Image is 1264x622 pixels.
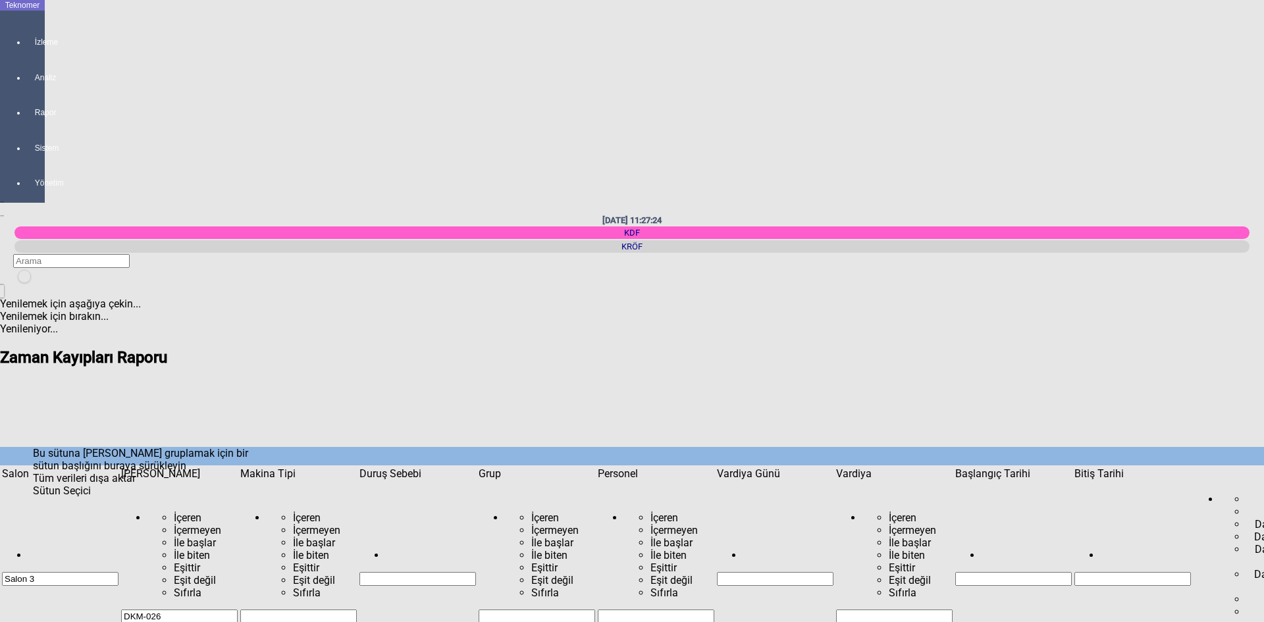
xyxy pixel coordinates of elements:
[531,586,559,599] span: Sıfırla
[174,586,201,599] span: Sıfırla
[531,524,579,536] span: İçermeyen
[33,484,1231,497] div: Sütun Seçici
[35,178,36,188] span: Yönetim
[174,536,238,549] div: Search box
[889,574,953,586] div: Search box
[13,254,130,268] input: Arama
[35,143,36,153] span: Sistem
[955,572,1072,586] input: Filtre hücresi
[889,549,925,561] span: İle biten
[889,549,953,561] div: Search box
[889,524,936,536] span: İçermeyen
[531,574,595,586] div: Search box
[889,536,931,549] span: İle başlar
[650,574,714,586] div: Search box
[531,536,573,549] span: İle başlar
[624,511,714,599] div: Search box
[174,561,238,574] div: Search box
[650,511,678,524] span: İçeren
[147,511,238,599] div: Search box
[889,561,915,574] span: Eşittir
[650,511,714,524] div: Search box
[293,574,335,586] span: Eşit değil
[531,586,595,599] div: Search box
[650,586,714,599] div: Search box
[478,467,596,480] td: Sütun Grup
[2,572,118,586] input: Filtre hücresi
[35,72,36,83] span: Analiz
[293,536,335,549] span: İle başlar
[505,511,595,599] div: Search box
[293,511,321,524] span: İçeren
[359,467,476,480] div: Duruş Sebebi
[531,561,595,574] div: Search box
[531,549,567,561] span: İle biten
[1074,572,1191,586] input: Filtre hücresi
[1074,467,1191,480] div: Bitiş Tarihi
[650,549,714,561] div: Search box
[889,511,916,524] span: İçeren
[531,511,595,524] div: Search box
[174,561,200,574] span: Eşittir
[598,467,714,480] div: Personel
[293,549,357,561] div: Search box
[650,536,693,549] span: İle başlar
[293,511,357,524] div: Search box
[293,586,357,599] div: Search box
[717,572,833,586] input: Filtre hücresi
[174,574,238,586] div: Search box
[35,37,36,47] span: İzleme
[267,511,357,599] div: Search box
[650,524,714,536] div: Search box
[293,574,357,586] div: Search box
[293,524,340,536] span: İçermeyen
[955,467,1072,480] div: Başlangıç Tarihi
[862,511,953,599] div: Search box
[955,467,1072,480] td: Sütun Başlangıç Tarihi
[359,467,477,480] td: Sütun Duruş Sebebi
[2,467,118,480] div: Salon
[293,586,321,599] span: Sıfırla
[650,574,693,586] span: Eşit değil
[174,586,238,599] div: Search box
[33,447,273,472] div: Bu sütuna [PERSON_NAME] gruplamak için bir sütun başlığını buraya sürükleyin
[359,572,476,586] input: Filtre hücresi
[597,467,715,480] td: Sütun Personel
[889,586,916,599] span: Sıfırla
[889,586,953,599] div: Search box
[240,467,357,480] td: Sütun Makina Tipi
[174,511,238,524] div: Search box
[650,549,687,561] span: İle biten
[835,467,953,480] td: Sütun Vardiya
[479,467,595,480] div: Grup
[240,467,357,480] div: Makina Tipi
[33,484,91,497] span: Sütun Seçici
[650,586,678,599] span: Sıfırla
[889,511,953,524] div: Search box
[1,467,119,480] td: Sütun Salon
[174,574,216,586] span: Eşit değil
[889,536,953,549] div: Search box
[531,511,559,524] span: İçeren
[293,561,357,574] div: Search box
[836,467,953,480] div: Vardiya
[889,561,953,574] div: Search box
[174,536,216,549] span: İle başlar
[14,240,1250,253] div: KRÖF
[293,536,357,549] div: Search box
[33,472,1231,484] div: Tüm verileri dışa aktar
[293,561,319,574] span: Eşittir
[293,524,357,536] div: Search box
[531,561,558,574] span: Eşittir
[650,561,714,574] div: Search box
[174,524,238,536] div: Search box
[1074,467,1192,480] td: Sütun Bitiş Tarihi
[531,549,595,561] div: Search box
[293,549,329,561] span: İle biten
[174,511,201,524] span: İçeren
[717,467,833,480] div: Vardiya Günü
[889,524,953,536] div: Search box
[121,467,238,480] div: [PERSON_NAME]
[889,574,931,586] span: Eşit değil
[531,574,573,586] span: Eşit değil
